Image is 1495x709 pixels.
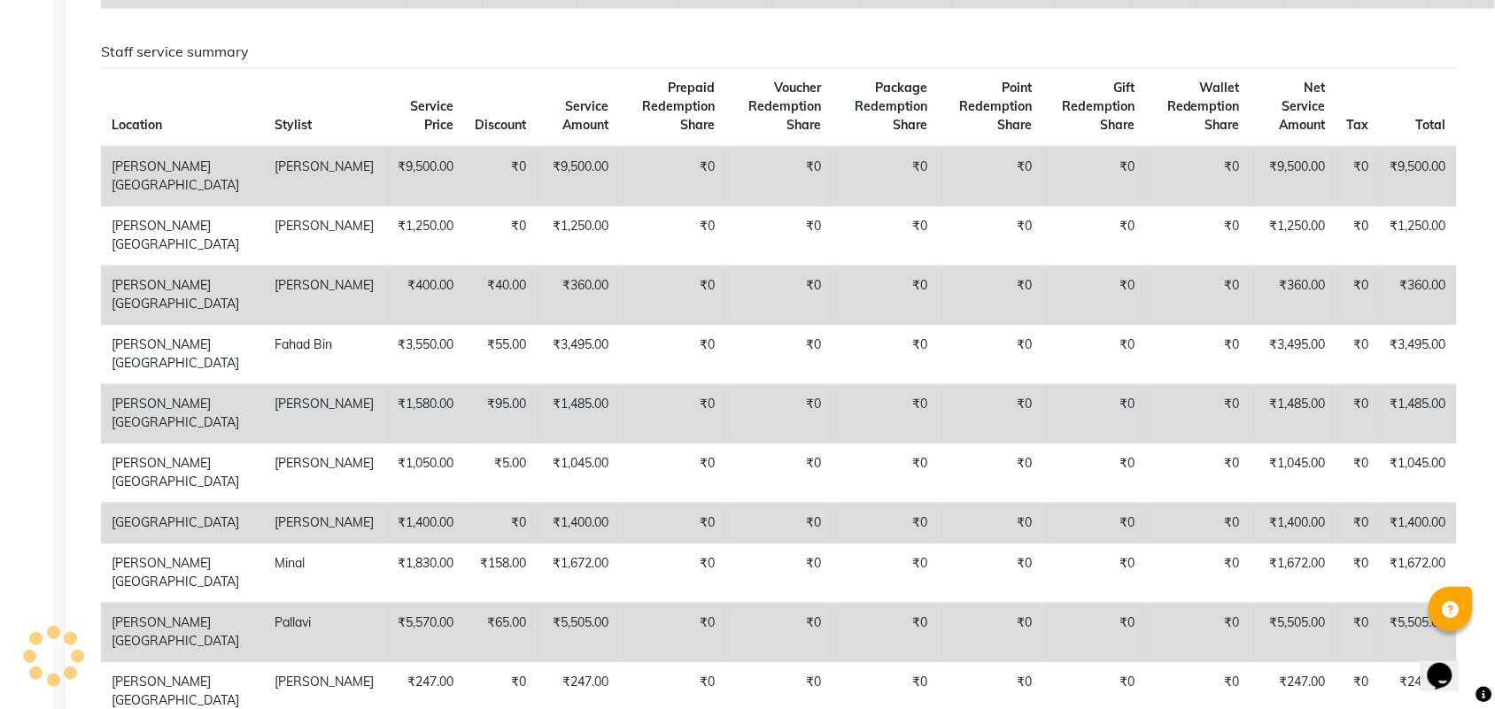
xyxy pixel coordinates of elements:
td: Minal [264,544,384,604]
td: ₹0 [1336,504,1380,544]
td: Pallavi [264,604,384,663]
td: ₹3,495.00 [1380,326,1457,385]
td: ₹0 [1336,266,1380,326]
td: [PERSON_NAME][GEOGRAPHIC_DATA] [101,326,264,385]
td: [PERSON_NAME] [264,504,384,544]
td: ₹158.00 [464,544,537,604]
td: ₹5,505.00 [1380,604,1457,663]
td: ₹1,485.00 [1380,385,1457,444]
td: ₹0 [832,504,939,544]
td: ₹0 [1042,207,1145,266]
td: ₹0 [725,544,832,604]
td: ₹0 [939,444,1042,504]
td: [PERSON_NAME] [264,266,384,326]
td: ₹0 [1042,147,1145,207]
td: ₹1,672.00 [1251,544,1336,604]
td: [PERSON_NAME][GEOGRAPHIC_DATA] [101,266,264,326]
td: ₹0 [1336,544,1380,604]
td: ₹1,050.00 [384,444,464,504]
td: ₹0 [832,326,939,385]
span: Stylist [275,118,312,134]
td: ₹0 [1042,504,1145,544]
td: ₹0 [1336,385,1380,444]
td: ₹0 [832,207,939,266]
td: ₹1,400.00 [1380,504,1457,544]
td: ₹360.00 [1251,266,1336,326]
td: ₹0 [1042,266,1145,326]
td: ₹0 [619,544,725,604]
td: ₹1,250.00 [384,207,464,266]
td: ₹0 [1336,207,1380,266]
td: ₹0 [619,266,725,326]
td: ₹0 [725,266,832,326]
td: [PERSON_NAME] [264,207,384,266]
td: ₹1,045.00 [1380,444,1457,504]
span: Package Redemption Share [856,81,928,134]
td: ₹1,250.00 [537,207,619,266]
td: ₹5.00 [464,444,537,504]
td: ₹0 [619,385,725,444]
span: Tax [1347,118,1369,134]
td: ₹0 [1145,385,1251,444]
span: Location [112,118,162,134]
td: ₹0 [619,207,725,266]
td: ₹0 [1042,385,1145,444]
td: [PERSON_NAME] [264,444,384,504]
td: ₹0 [725,604,832,663]
span: Prepaid Redemption Share [642,81,715,134]
td: ₹3,495.00 [1251,326,1336,385]
td: ₹5,505.00 [1251,604,1336,663]
td: ₹1,400.00 [384,504,464,544]
td: [PERSON_NAME] [264,147,384,207]
td: ₹0 [939,504,1042,544]
td: ₹0 [939,385,1042,444]
h6: Staff service summary [101,44,1457,61]
span: Total [1416,118,1446,134]
td: [PERSON_NAME][GEOGRAPHIC_DATA] [101,604,264,663]
td: ₹1,400.00 [1251,504,1336,544]
td: ₹400.00 [384,266,464,326]
td: ₹360.00 [1380,266,1457,326]
td: ₹1,580.00 [384,385,464,444]
td: ₹1,045.00 [1251,444,1336,504]
td: ₹360.00 [537,266,619,326]
td: ₹0 [464,207,537,266]
td: ₹0 [1042,604,1145,663]
td: ₹0 [464,504,537,544]
td: ₹0 [1145,604,1251,663]
td: ₹0 [1145,544,1251,604]
td: ₹3,495.00 [537,326,619,385]
td: ₹1,485.00 [537,385,619,444]
td: ₹0 [1145,266,1251,326]
td: ₹9,500.00 [1380,147,1457,207]
td: ₹9,500.00 [384,147,464,207]
span: Net Service Amount [1280,81,1326,134]
td: ₹0 [1145,207,1251,266]
td: ₹95.00 [464,385,537,444]
td: ₹0 [1145,504,1251,544]
td: ₹1,400.00 [537,504,619,544]
td: ₹1,250.00 [1251,207,1336,266]
span: Discount [475,118,526,134]
td: [PERSON_NAME][GEOGRAPHIC_DATA] [101,385,264,444]
span: Wallet Redemption Share [1167,81,1240,134]
td: Fahad Bin [264,326,384,385]
td: ₹0 [619,604,725,663]
td: [PERSON_NAME][GEOGRAPHIC_DATA] [101,147,264,207]
td: ₹0 [725,385,832,444]
td: ₹0 [725,326,832,385]
td: [PERSON_NAME][GEOGRAPHIC_DATA] [101,207,264,266]
td: ₹0 [939,544,1042,604]
td: ₹0 [939,266,1042,326]
td: ₹0 [939,207,1042,266]
td: ₹0 [1336,444,1380,504]
td: ₹0 [1145,326,1251,385]
td: ₹0 [832,385,939,444]
td: ₹0 [619,504,725,544]
td: ₹0 [939,604,1042,663]
td: ₹0 [619,444,725,504]
td: ₹0 [1042,444,1145,504]
td: ₹1,485.00 [1251,385,1336,444]
td: ₹9,500.00 [537,147,619,207]
td: ₹1,672.00 [537,544,619,604]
